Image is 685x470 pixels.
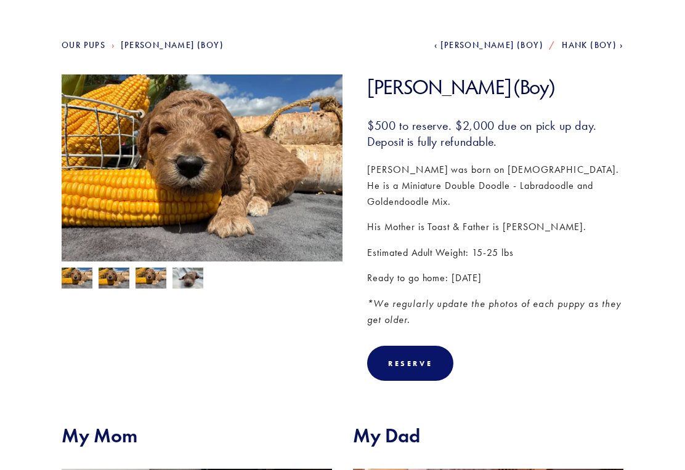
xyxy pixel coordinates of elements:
[367,118,623,150] h3: $500 to reserve. $2,000 due on pick up day. Deposit is fully refundable.
[367,298,625,326] em: *We regularly update the photos of each puppy as they get older.
[367,271,623,287] p: Ready to go home: [DATE]
[62,268,92,292] img: Kris 2.jpg
[353,424,623,448] h2: My Dad
[562,41,617,51] span: Hank (Boy)
[99,268,129,292] img: Kris 3.jpg
[388,359,432,368] div: Reserve
[367,346,453,381] div: Reserve
[440,41,543,51] span: [PERSON_NAME] (Boy)
[367,75,623,100] h1: [PERSON_NAME] (Boy)
[562,41,623,51] a: Hank (Boy)
[62,424,332,448] h2: My Mom
[434,41,543,51] a: [PERSON_NAME] (Boy)
[367,245,623,261] p: Estimated Adult Weight: 15-25 lbs
[367,220,623,236] p: His Mother is Toast & Father is [PERSON_NAME].
[62,75,342,285] img: Kris 2.jpg
[62,41,105,51] a: Our Pups
[121,41,224,51] a: [PERSON_NAME] (Boy)
[367,162,623,210] p: [PERSON_NAME] was born on [DEMOGRAPHIC_DATA]. He is a Miniature Double Doodle - Labradoodle and G...
[172,267,203,290] img: Kris 1.jpg
[136,268,166,292] img: Kris 4.jpg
